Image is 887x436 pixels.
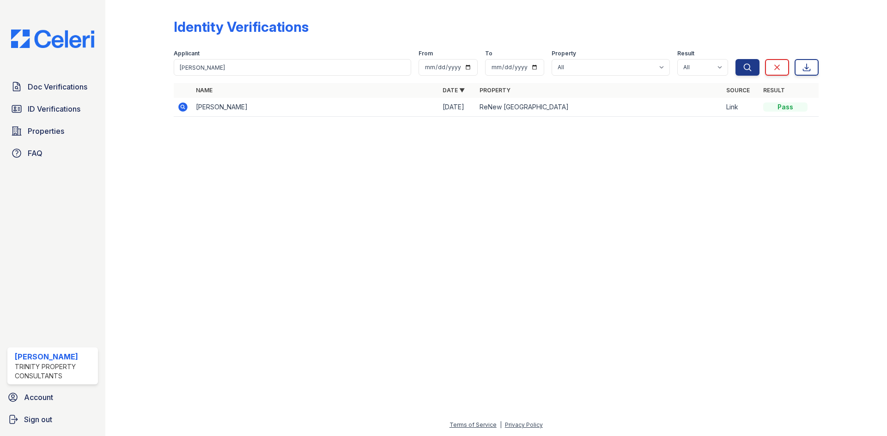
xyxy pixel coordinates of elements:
[174,59,411,76] input: Search by name or phone number
[723,98,759,117] td: Link
[419,50,433,57] label: From
[4,410,102,429] a: Sign out
[174,50,200,57] label: Applicant
[443,87,465,94] a: Date ▼
[4,388,102,406] a: Account
[677,50,694,57] label: Result
[192,98,439,117] td: [PERSON_NAME]
[480,87,510,94] a: Property
[28,81,87,92] span: Doc Verifications
[763,87,785,94] a: Result
[505,421,543,428] a: Privacy Policy
[485,50,492,57] label: To
[7,144,98,162] a: FAQ
[24,414,52,425] span: Sign out
[196,87,213,94] a: Name
[28,148,43,159] span: FAQ
[763,102,808,112] div: Pass
[7,122,98,140] a: Properties
[28,103,80,114] span: ID Verifications
[15,362,94,381] div: Trinity Property Consultants
[7,100,98,118] a: ID Verifications
[500,421,502,428] div: |
[439,98,476,117] td: [DATE]
[28,125,64,137] span: Properties
[24,392,53,403] span: Account
[726,87,750,94] a: Source
[450,421,497,428] a: Terms of Service
[174,18,309,35] div: Identity Verifications
[4,30,102,48] img: CE_Logo_Blue-a8612792a0a2168367f1c8372b55b34899dd931a85d93a1a3d3e32e68fde9ad4.png
[15,351,94,362] div: [PERSON_NAME]
[476,98,723,117] td: ReNew [GEOGRAPHIC_DATA]
[7,78,98,96] a: Doc Verifications
[552,50,576,57] label: Property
